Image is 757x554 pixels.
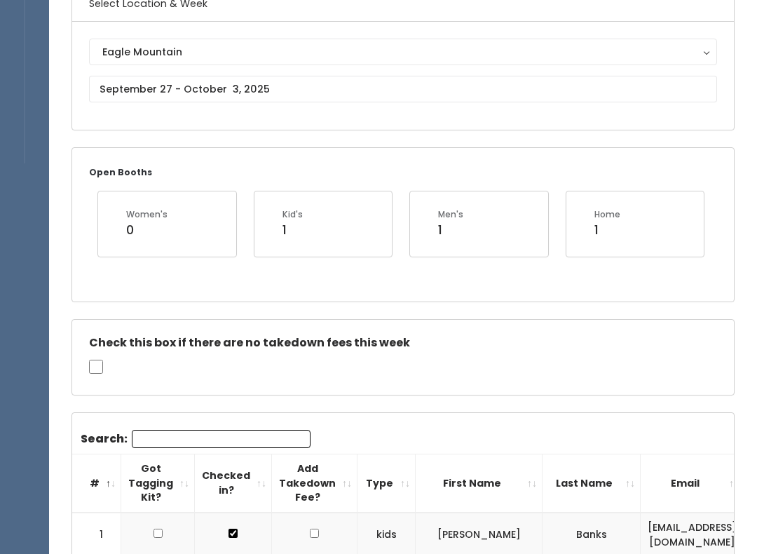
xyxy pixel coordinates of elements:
th: Checked in?: activate to sort column ascending [195,454,272,513]
small: Open Booths [89,166,152,178]
th: Got Tagging Kit?: activate to sort column ascending [121,454,195,513]
div: Women's [126,208,168,221]
button: Eagle Mountain [89,39,717,65]
input: September 27 - October 3, 2025 [89,76,717,102]
label: Search: [81,430,311,448]
div: Eagle Mountain [102,44,704,60]
th: Email: activate to sort column ascending [641,454,744,513]
h5: Check this box if there are no takedown fees this week [89,337,717,349]
input: Search: [132,430,311,448]
th: #: activate to sort column descending [72,454,121,513]
div: Home [594,208,620,221]
div: 1 [594,221,620,239]
div: Men's [438,208,463,221]
div: Kid's [282,208,303,221]
th: Last Name: activate to sort column ascending [543,454,641,513]
th: Type: activate to sort column ascending [357,454,416,513]
th: Add Takedown Fee?: activate to sort column ascending [272,454,357,513]
th: First Name: activate to sort column ascending [416,454,543,513]
div: 1 [438,221,463,239]
div: 0 [126,221,168,239]
div: 1 [282,221,303,239]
